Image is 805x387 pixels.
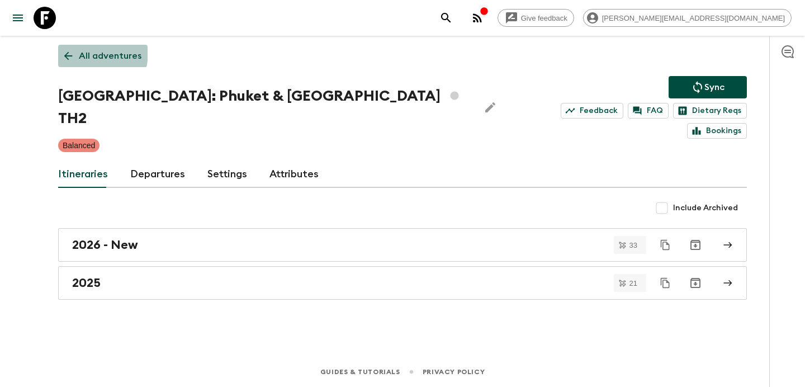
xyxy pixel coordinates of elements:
a: Attributes [269,161,319,188]
button: Archive [684,234,707,256]
button: Duplicate [655,273,675,293]
h2: 2025 [72,276,101,290]
p: Sync [704,81,724,94]
p: All adventures [79,49,141,63]
span: [PERSON_NAME][EMAIL_ADDRESS][DOMAIN_NAME] [596,14,791,22]
div: [PERSON_NAME][EMAIL_ADDRESS][DOMAIN_NAME] [583,9,792,27]
h2: 2026 - New [72,238,138,252]
a: Bookings [687,123,747,139]
button: Sync adventure departures to the booking engine [669,76,747,98]
a: 2026 - New [58,228,747,262]
span: Include Archived [673,202,738,214]
a: Departures [130,161,185,188]
a: Dietary Reqs [673,103,747,119]
button: search adventures [435,7,457,29]
button: Duplicate [655,235,675,255]
a: Privacy Policy [423,366,485,378]
a: Feedback [561,103,623,119]
a: All adventures [58,45,148,67]
button: Edit Adventure Title [479,85,501,130]
a: Settings [207,161,247,188]
a: 2025 [58,266,747,300]
span: 21 [623,280,644,287]
span: Give feedback [515,14,574,22]
button: Archive [684,272,707,294]
span: 33 [623,242,644,249]
a: FAQ [628,103,669,119]
p: Balanced [63,140,95,151]
a: Give feedback [498,9,574,27]
h1: [GEOGRAPHIC_DATA]: Phuket & [GEOGRAPHIC_DATA] TH2 [58,85,470,130]
button: menu [7,7,29,29]
a: Guides & Tutorials [320,366,400,378]
a: Itineraries [58,161,108,188]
